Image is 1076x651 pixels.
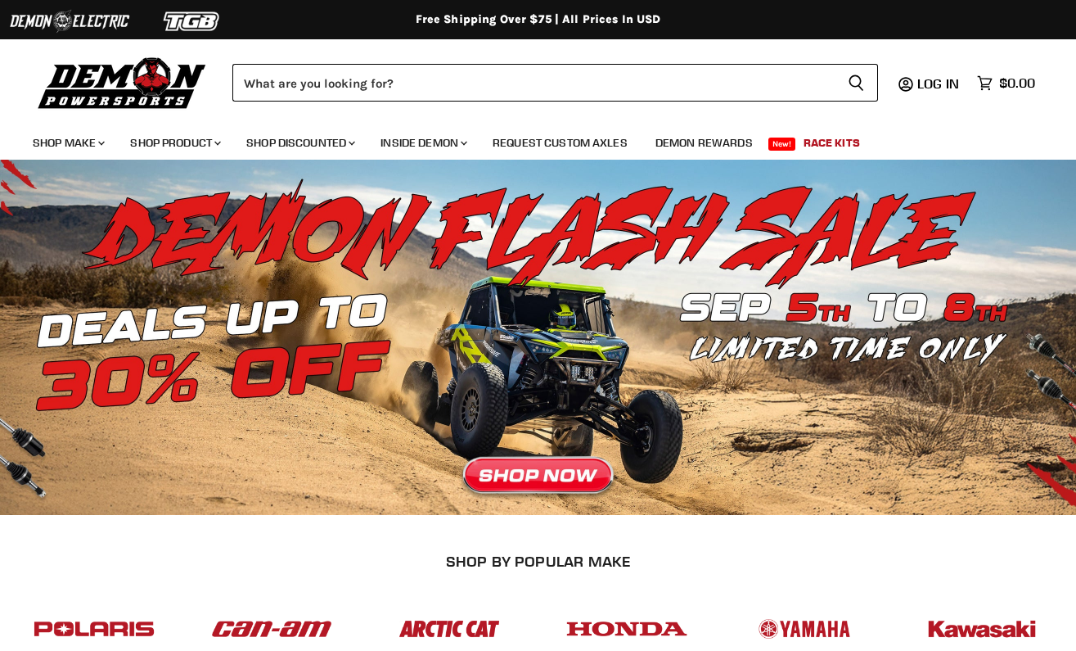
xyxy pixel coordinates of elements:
[8,6,131,37] img: Demon Electric Logo 2
[20,553,1056,570] h2: SHOP BY POPULAR MAKE
[118,126,231,160] a: Shop Product
[791,126,872,160] a: Race Kits
[480,126,640,160] a: Request Custom Axles
[20,126,115,160] a: Shop Make
[969,71,1043,95] a: $0.00
[999,75,1035,91] span: $0.00
[835,64,878,102] button: Search
[643,126,765,160] a: Demon Rewards
[232,64,835,102] input: Search
[368,126,477,160] a: Inside Demon
[768,138,796,151] span: New!
[910,76,969,91] a: Log in
[33,53,212,111] img: Demon Powersports
[234,126,365,160] a: Shop Discounted
[232,64,878,102] form: Product
[131,6,254,37] img: TGB Logo 2
[20,120,1031,160] ul: Main menu
[917,75,959,92] span: Log in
